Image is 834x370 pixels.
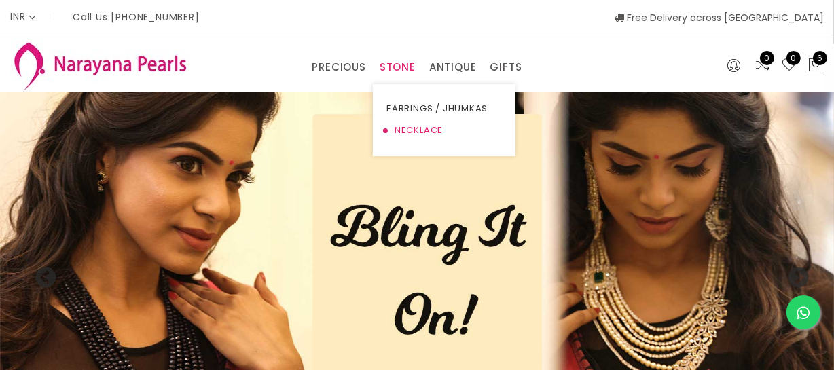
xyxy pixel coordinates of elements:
[755,57,771,75] a: 0
[429,57,477,77] a: ANTIQUE
[615,11,824,24] span: Free Delivery across [GEOGRAPHIC_DATA]
[386,98,502,119] a: EARRINGS / JHUMKAS
[34,267,48,280] button: Previous
[386,119,502,141] a: NECKLACE
[786,267,800,280] button: Next
[786,51,801,65] span: 0
[73,12,200,22] p: Call Us [PHONE_NUMBER]
[490,57,522,77] a: GIFTS
[781,57,797,75] a: 0
[380,57,416,77] a: STONE
[312,57,365,77] a: PRECIOUS
[760,51,774,65] span: 0
[813,51,827,65] span: 6
[808,57,824,75] button: 6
